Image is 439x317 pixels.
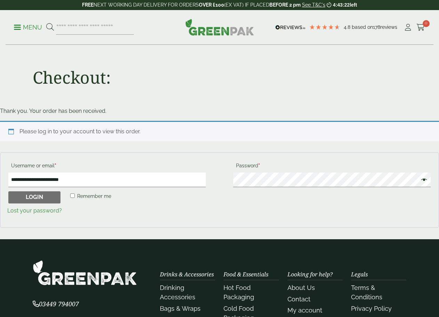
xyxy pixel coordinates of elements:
a: Lost your password? [7,207,62,214]
a: See T&C's [302,2,325,8]
span: Remember me [77,193,111,199]
span: left [350,2,357,8]
strong: FREE [82,2,94,8]
span: 0 [423,20,430,27]
span: reviews [380,24,397,30]
a: Privacy Policy [351,305,392,312]
a: Terms & Conditions [351,284,382,301]
a: Hot Food Packaging [223,284,254,301]
input: Remember me [70,193,75,198]
a: Drinking Accessories [160,284,195,301]
strong: OVER £100 [199,2,224,8]
label: Password [233,161,431,173]
span: 4.8 [344,24,352,30]
span: Based on [352,24,373,30]
a: My account [287,307,322,314]
a: About Us [287,284,315,291]
label: Username or email [8,161,206,173]
i: Cart [416,24,425,31]
button: Login [8,191,60,204]
p: Menu [14,23,42,32]
img: GreenPak Supplies [33,260,137,285]
strong: BEFORE 2 pm [269,2,301,8]
span: 4:43:22 [333,2,350,8]
img: REVIEWS.io [275,25,306,30]
span: 178 [373,24,380,30]
img: GreenPak Supplies [185,19,254,35]
a: 0 [416,22,425,33]
a: Menu [14,23,42,30]
a: Bags & Wraps [160,305,201,312]
a: 03449 794007 [33,301,79,308]
i: My Account [404,24,412,31]
h1: Checkout: [33,67,111,87]
a: Contact [287,295,310,303]
div: 4.78 Stars [309,24,340,30]
span: 03449 794007 [33,300,79,308]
